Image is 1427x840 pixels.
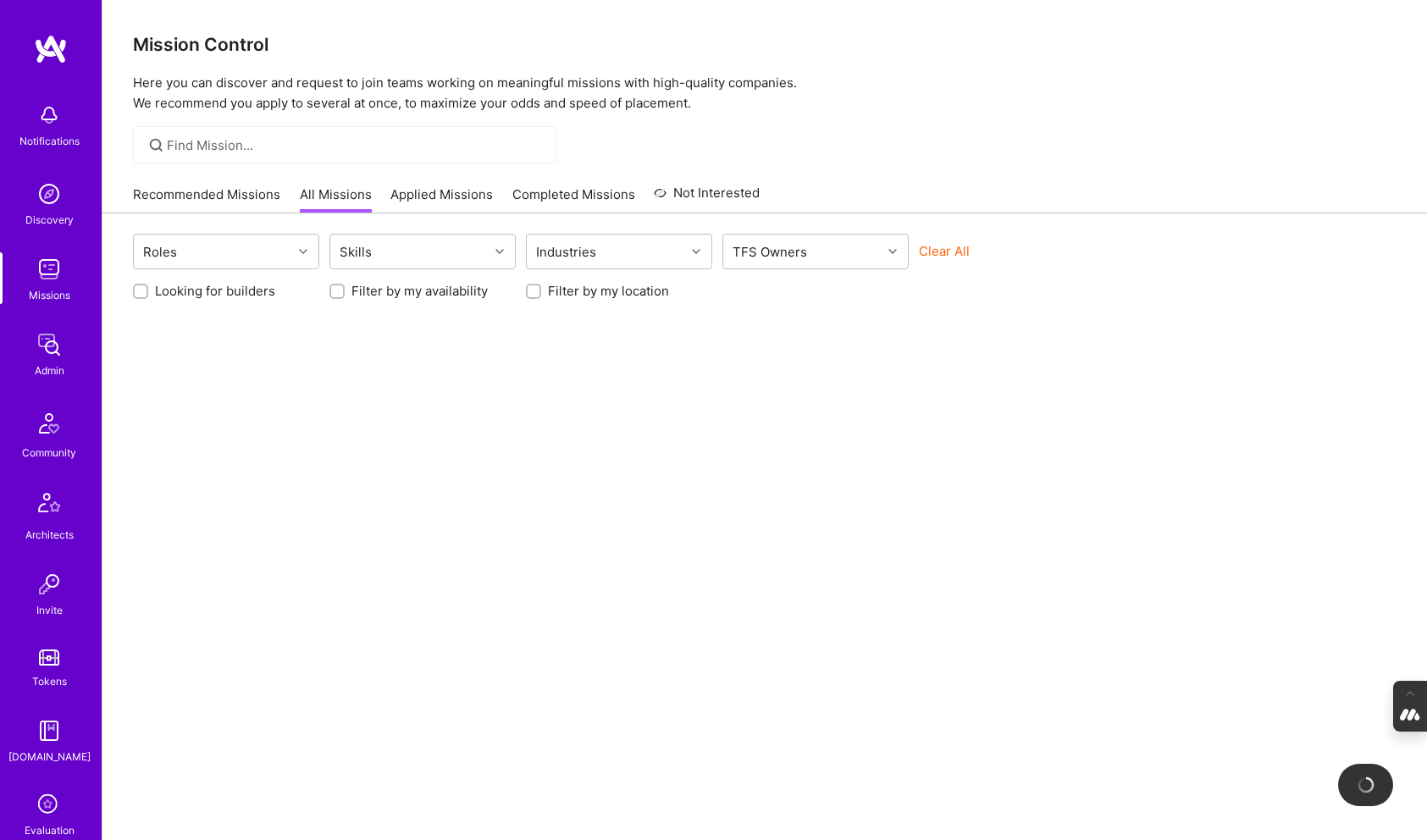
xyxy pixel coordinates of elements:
[888,247,897,256] i: icon Chevron
[32,567,66,601] img: Invite
[25,821,75,839] div: Evaluation
[133,34,1397,55] h3: Mission Control
[22,444,76,461] div: Community
[29,286,70,304] div: Missions
[532,240,600,264] div: Industries
[654,183,760,213] a: Not Interested
[133,73,1397,113] p: Here you can discover and request to join teams working on meaningful missions with high-quality ...
[512,185,635,213] a: Completed Missions
[1357,776,1375,794] img: loading
[147,135,166,155] i: icon SearchGrey
[32,177,66,211] img: discovery
[692,247,700,256] i: icon Chevron
[139,240,181,264] div: Roles
[919,242,970,260] button: Clear All
[32,672,67,690] div: Tokens
[32,98,66,132] img: bell
[19,132,80,150] div: Notifications
[155,282,275,300] label: Looking for builders
[32,328,66,362] img: admin teamwork
[167,136,544,154] input: Find Mission...
[548,282,669,300] label: Filter by my location
[133,185,280,213] a: Recommended Missions
[29,485,69,526] img: Architects
[29,403,69,444] img: Community
[351,282,488,300] label: Filter by my availability
[495,247,504,256] i: icon Chevron
[25,211,74,229] div: Discovery
[33,789,65,821] i: icon SelectionTeam
[335,240,376,264] div: Skills
[35,362,64,379] div: Admin
[32,252,66,286] img: teamwork
[36,601,63,619] div: Invite
[300,185,372,213] a: All Missions
[728,240,811,264] div: TFS Owners
[8,748,91,765] div: [DOMAIN_NAME]
[25,526,74,544] div: Architects
[390,185,493,213] a: Applied Missions
[34,34,68,64] img: logo
[39,649,59,666] img: tokens
[32,714,66,748] img: guide book
[299,247,307,256] i: icon Chevron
